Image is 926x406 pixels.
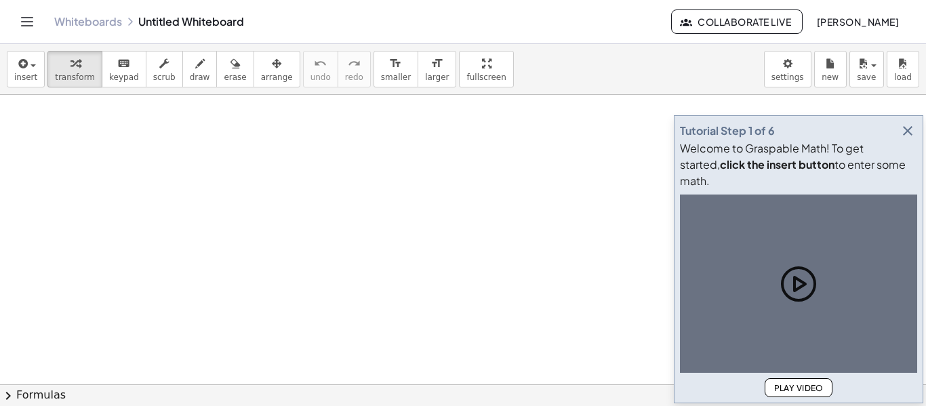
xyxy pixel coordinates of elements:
i: undo [314,56,327,72]
i: format_size [389,56,402,72]
span: insert [14,73,37,82]
a: Whiteboards [54,15,122,28]
button: format_sizesmaller [374,51,418,87]
span: erase [224,73,246,82]
button: load [887,51,919,87]
div: Welcome to Graspable Math! To get started, to enter some math. [680,140,917,189]
span: new [822,73,839,82]
button: format_sizelarger [418,51,456,87]
button: settings [764,51,811,87]
span: scrub [153,73,176,82]
span: undo [310,73,331,82]
span: fullscreen [466,73,506,82]
button: arrange [254,51,300,87]
i: redo [348,56,361,72]
span: save [857,73,876,82]
button: transform [47,51,102,87]
span: settings [771,73,804,82]
span: draw [190,73,210,82]
button: [PERSON_NAME] [805,9,910,34]
button: undoundo [303,51,338,87]
span: keypad [109,73,139,82]
button: redoredo [338,51,371,87]
span: redo [345,73,363,82]
span: transform [55,73,95,82]
button: insert [7,51,45,87]
span: load [894,73,912,82]
button: Play Video [765,378,832,397]
button: draw [182,51,218,87]
i: format_size [430,56,443,72]
button: Toggle navigation [16,11,38,33]
i: keyboard [117,56,130,72]
button: new [814,51,847,87]
button: scrub [146,51,183,87]
span: [PERSON_NAME] [816,16,899,28]
span: smaller [381,73,411,82]
b: click the insert button [720,157,834,171]
button: save [849,51,884,87]
span: arrange [261,73,293,82]
span: Play Video [773,383,824,393]
div: Tutorial Step 1 of 6 [680,123,775,139]
button: keyboardkeypad [102,51,146,87]
button: Collaborate Live [671,9,803,34]
button: fullscreen [459,51,513,87]
button: erase [216,51,254,87]
span: larger [425,73,449,82]
span: Collaborate Live [683,16,791,28]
